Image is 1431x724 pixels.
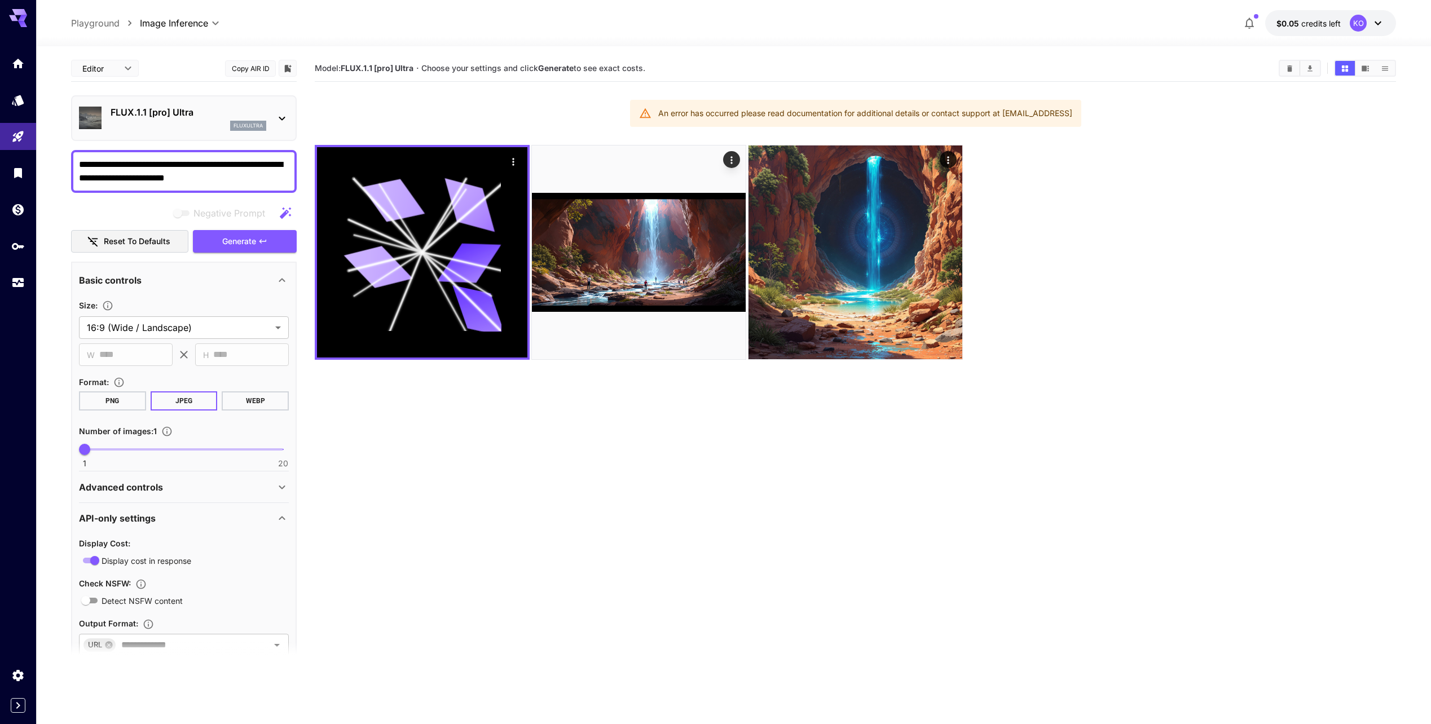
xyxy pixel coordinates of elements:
button: JPEG [151,391,218,410]
p: fluxultra [234,122,263,130]
div: FLUX.1.1 [pro] Ultrafluxultra [79,101,289,135]
span: H [203,348,209,361]
span: Output Format : [79,619,138,628]
div: Advanced controls [79,474,289,501]
p: Advanced controls [79,480,163,494]
button: Download All [1300,61,1320,76]
div: Show images in grid viewShow images in video viewShow images in list view [1334,60,1396,77]
button: Copy AIR ID [225,60,276,77]
button: PNG [79,391,146,410]
span: URL [83,638,107,651]
button: Expand sidebar [11,698,25,713]
span: Image Inference [140,16,208,30]
div: Wallet [11,202,25,217]
div: Clear ImagesDownload All [1279,60,1321,77]
button: Show images in grid view [1335,61,1355,76]
button: WEBP [222,391,289,410]
span: Display cost in response [102,555,191,567]
button: Generate [193,230,297,253]
nav: breadcrumb [71,16,140,30]
button: Show images in list view [1375,61,1395,76]
span: Editor [82,63,117,74]
span: Detect NSFW content [102,595,183,607]
button: Add to library [283,61,293,75]
b: Generate [538,63,574,73]
div: Actions [723,151,740,168]
button: Show images in video view [1355,61,1375,76]
span: Generate [222,235,256,249]
span: 16:9 (Wide / Landscape) [87,321,271,334]
span: Format : [79,377,109,387]
span: 20 [278,458,288,469]
div: Playground [11,130,25,144]
button: When enabled, the API uses a pre-trained model to flag content that may be NSFW. The response wil... [131,579,151,590]
div: API-only settings [79,505,289,532]
div: Settings [11,668,25,682]
span: Display Cost : [79,538,130,548]
img: 9k= [532,145,746,359]
b: FLUX.1.1 [pro] Ultra [341,63,413,73]
button: Open [269,637,285,653]
div: Usage [11,276,25,290]
div: Home [11,56,25,70]
button: Choose the file format for the output image. [109,377,129,388]
span: Negative prompts are not compatible with the selected model. [171,206,274,220]
span: Negative Prompt [193,206,265,220]
span: 1 [83,458,86,469]
p: Basic controls [79,273,142,287]
span: Model: [315,63,413,73]
div: An error has occurred please read documentation for additional details or contact support at [EMA... [658,103,1072,123]
button: Reset to defaults [71,230,188,253]
button: Specifies how the image is returned based on your use case: base64Data for embedding in code, dat... [138,619,158,630]
div: Actions [505,153,522,170]
span: Check NSFW : [79,579,131,588]
button: Specify how many images to generate in a single request. Each image generation will be charged se... [157,426,177,437]
p: · [416,61,419,75]
a: Playground [71,16,120,30]
div: Basic controls [79,267,289,294]
div: Library [11,166,25,180]
span: Number of images : 1 [79,426,157,436]
button: Adjust the dimensions of the generated image by specifying its width and height in pixels, or sel... [98,300,118,311]
span: W [87,348,95,361]
span: Size : [79,301,98,310]
p: API-only settings [79,511,156,525]
span: $0.05 [1276,19,1301,28]
div: URL [83,638,116,652]
button: $0.0487KO [1265,10,1396,36]
img: 2Q== [748,145,962,359]
div: API Keys [11,239,25,253]
div: KO [1350,15,1367,32]
div: Actions [940,151,957,168]
button: Clear Images [1280,61,1300,76]
span: Choose your settings and click to see exact costs. [421,63,645,73]
div: $0.0487 [1276,17,1341,29]
span: credits left [1301,19,1341,28]
p: FLUX.1.1 [pro] Ultra [111,105,266,119]
div: Models [11,93,25,107]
